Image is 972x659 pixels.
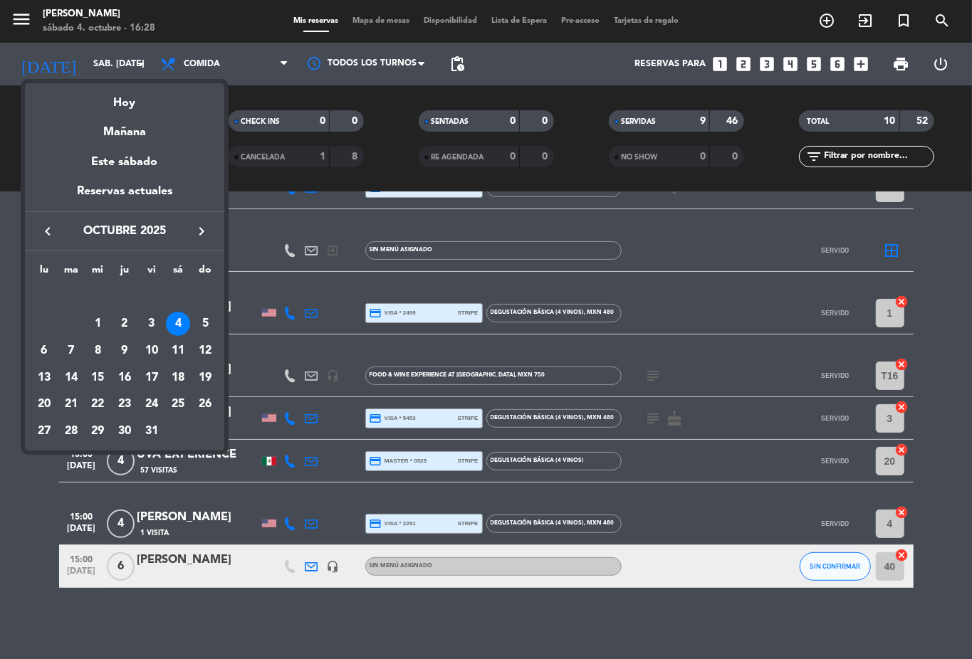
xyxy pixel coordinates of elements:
[192,391,219,418] td: 26 de octubre de 2025
[113,312,137,336] div: 2
[84,418,111,445] td: 29 de octubre de 2025
[193,223,210,240] i: keyboard_arrow_right
[165,337,192,364] td: 11 de octubre de 2025
[35,222,61,241] button: keyboard_arrow_left
[25,142,224,182] div: Este sábado
[39,223,56,240] i: keyboard_arrow_left
[31,284,219,311] td: OCT.
[84,262,111,284] th: miércoles
[166,339,190,363] div: 11
[84,364,111,391] td: 15 de octubre de 2025
[58,337,85,364] td: 7 de octubre de 2025
[138,262,165,284] th: viernes
[165,391,192,418] td: 25 de octubre de 2025
[32,339,56,363] div: 6
[85,366,110,390] div: 15
[192,364,219,391] td: 19 de octubre de 2025
[193,312,217,336] div: 5
[165,310,192,337] td: 4 de octubre de 2025
[138,310,165,337] td: 3 de octubre de 2025
[140,366,164,390] div: 17
[138,418,165,445] td: 31 de octubre de 2025
[25,83,224,112] div: Hoy
[85,312,110,336] div: 1
[193,366,217,390] div: 19
[85,339,110,363] div: 8
[192,262,219,284] th: domingo
[140,392,164,416] div: 24
[61,222,189,241] span: octubre 2025
[138,337,165,364] td: 10 de octubre de 2025
[138,364,165,391] td: 17 de octubre de 2025
[193,392,217,416] div: 26
[58,364,85,391] td: 14 de octubre de 2025
[192,337,219,364] td: 12 de octubre de 2025
[166,392,190,416] div: 25
[31,364,58,391] td: 13 de octubre de 2025
[193,339,217,363] div: 12
[32,419,56,443] div: 27
[31,418,58,445] td: 27 de octubre de 2025
[138,391,165,418] td: 24 de octubre de 2025
[111,364,138,391] td: 16 de octubre de 2025
[58,418,85,445] td: 28 de octubre de 2025
[59,339,83,363] div: 7
[59,366,83,390] div: 14
[58,262,85,284] th: martes
[111,418,138,445] td: 30 de octubre de 2025
[85,392,110,416] div: 22
[189,222,214,241] button: keyboard_arrow_right
[111,262,138,284] th: jueves
[85,419,110,443] div: 29
[140,339,164,363] div: 10
[32,392,56,416] div: 20
[59,392,83,416] div: 21
[140,419,164,443] div: 31
[165,262,192,284] th: sábado
[58,391,85,418] td: 21 de octubre de 2025
[111,337,138,364] td: 9 de octubre de 2025
[113,366,137,390] div: 16
[84,310,111,337] td: 1 de octubre de 2025
[31,262,58,284] th: lunes
[84,337,111,364] td: 8 de octubre de 2025
[165,364,192,391] td: 18 de octubre de 2025
[84,391,111,418] td: 22 de octubre de 2025
[113,339,137,363] div: 9
[140,312,164,336] div: 3
[31,391,58,418] td: 20 de octubre de 2025
[31,337,58,364] td: 6 de octubre de 2025
[113,419,137,443] div: 30
[59,419,83,443] div: 28
[166,366,190,390] div: 18
[32,366,56,390] div: 13
[25,182,224,211] div: Reservas actuales
[113,392,137,416] div: 23
[166,312,190,336] div: 4
[111,391,138,418] td: 23 de octubre de 2025
[111,310,138,337] td: 2 de octubre de 2025
[25,112,224,142] div: Mañana
[192,310,219,337] td: 5 de octubre de 2025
